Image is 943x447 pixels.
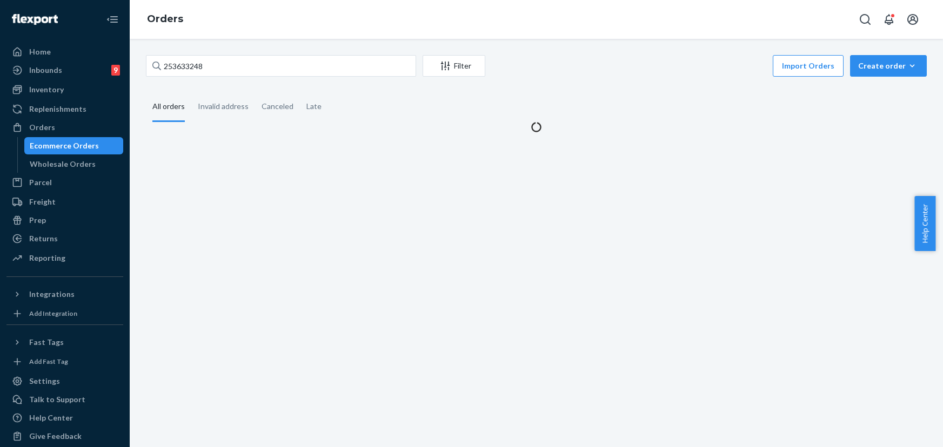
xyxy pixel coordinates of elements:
a: Reporting [6,249,123,267]
input: Search orders [146,55,416,77]
div: Filter [423,60,485,71]
a: Settings [6,372,123,390]
div: Settings [29,376,60,387]
a: Parcel [6,174,123,191]
div: Fast Tags [29,337,64,348]
a: Prep [6,212,123,229]
div: All orders [152,92,185,122]
div: Create order [858,60,919,71]
a: Inbounds9 [6,62,123,79]
a: Add Integration [6,307,123,320]
div: 9 [111,65,120,76]
div: Parcel [29,177,52,188]
div: Integrations [29,289,75,300]
a: Freight [6,193,123,211]
a: Orders [147,13,183,25]
a: Add Fast Tag [6,355,123,368]
a: Inventory [6,81,123,98]
a: Orders [6,119,123,136]
div: Invalid address [198,92,249,120]
button: Talk to Support [6,391,123,408]
div: Canceled [262,92,293,120]
div: Orders [29,122,55,133]
div: Home [29,46,51,57]
img: Flexport logo [12,14,58,25]
a: Replenishments [6,100,123,118]
a: Home [6,43,123,60]
div: Reporting [29,253,65,263]
div: Freight [29,197,56,207]
ol: breadcrumbs [138,4,192,35]
div: Help Center [29,412,73,423]
div: Returns [29,233,58,244]
a: Help Center [6,409,123,426]
button: Open notifications [878,9,900,30]
button: Help Center [914,196,935,251]
a: Ecommerce Orders [24,137,124,154]
div: Give Feedback [29,431,82,442]
div: Talk to Support [29,394,85,405]
button: Create order [850,55,927,77]
div: Ecommerce Orders [30,140,99,151]
button: Integrations [6,286,123,303]
button: Close Navigation [102,9,123,30]
a: Wholesale Orders [24,155,124,173]
button: Open Search Box [854,9,876,30]
div: Add Integration [29,309,77,318]
div: Late [306,92,322,120]
button: Open account menu [902,9,924,30]
button: Fast Tags [6,334,123,351]
div: Add Fast Tag [29,357,68,366]
div: Inbounds [29,65,62,76]
button: Filter [423,55,485,77]
div: Replenishments [29,104,86,114]
button: Import Orders [773,55,844,77]
div: Prep [29,215,46,226]
div: Inventory [29,84,64,95]
div: Wholesale Orders [30,159,96,170]
button: Give Feedback [6,428,123,445]
a: Returns [6,230,123,247]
